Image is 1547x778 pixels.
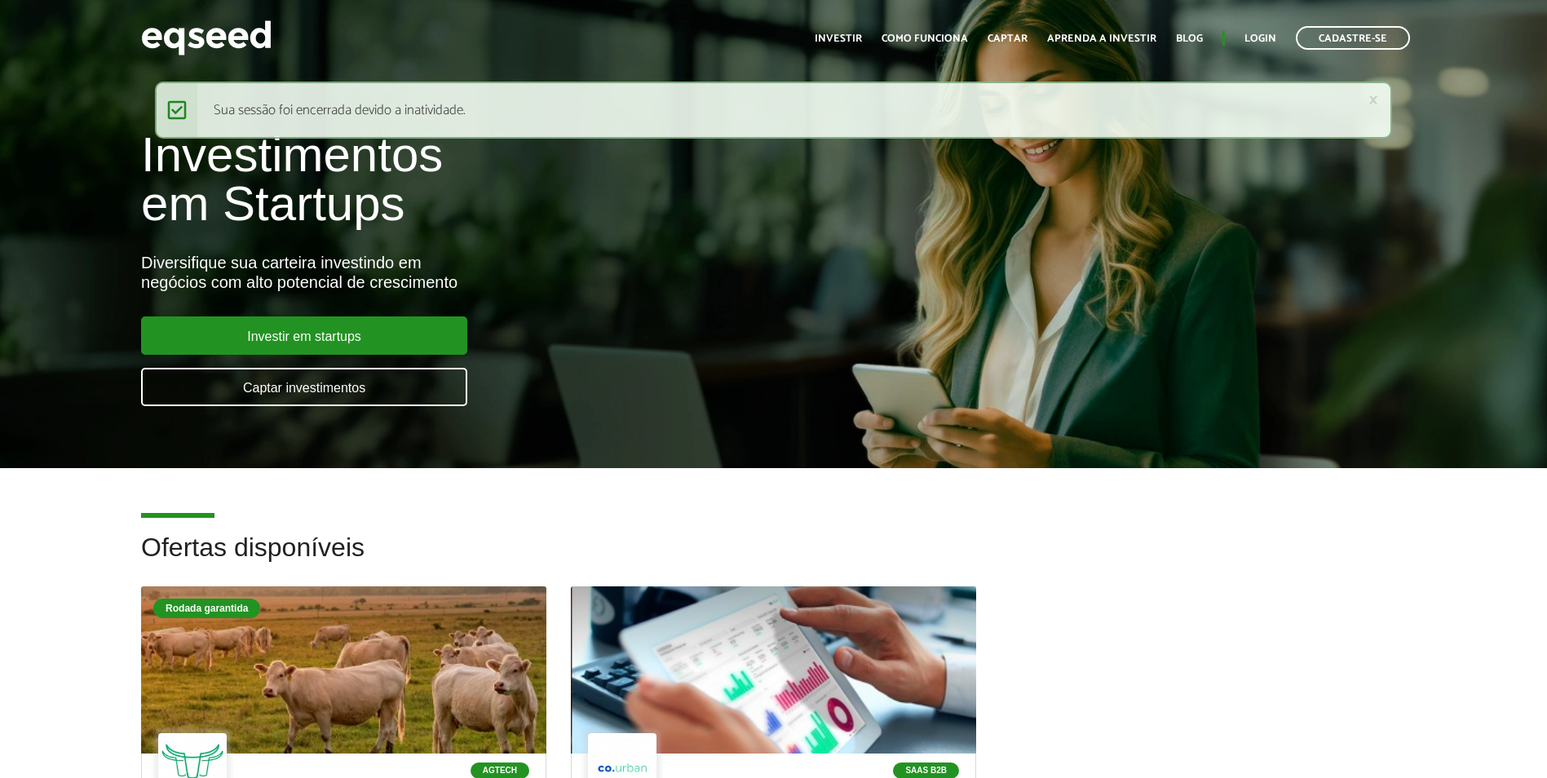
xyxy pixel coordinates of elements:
[988,33,1028,44] a: Captar
[141,533,1406,586] h2: Ofertas disponíveis
[141,253,891,292] div: Diversifique sua carteira investindo em negócios com alto potencial de crescimento
[141,368,467,406] a: Captar investimentos
[882,33,968,44] a: Como funciona
[155,82,1393,139] div: Sua sessão foi encerrada devido a inatividade.
[1047,33,1156,44] a: Aprenda a investir
[1296,26,1410,50] a: Cadastre-se
[1368,91,1378,108] a: ×
[1244,33,1276,44] a: Login
[141,130,891,228] h1: Investimentos em Startups
[153,599,260,618] div: Rodada garantida
[1176,33,1203,44] a: Blog
[141,316,467,355] a: Investir em startups
[141,16,272,60] img: EqSeed
[815,33,862,44] a: Investir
